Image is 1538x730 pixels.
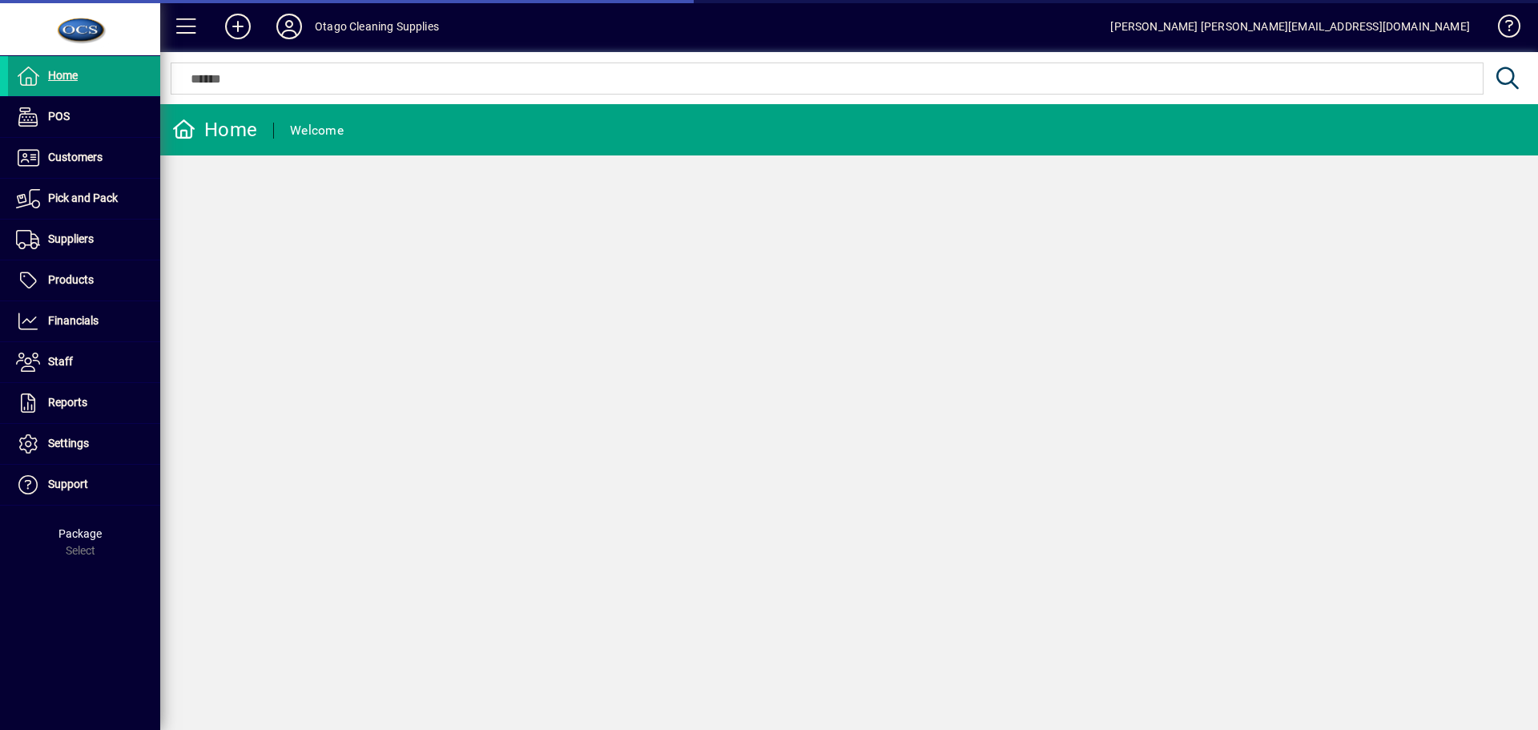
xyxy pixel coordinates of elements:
[48,478,88,490] span: Support
[48,192,118,204] span: Pick and Pack
[48,151,103,163] span: Customers
[48,69,78,82] span: Home
[48,314,99,327] span: Financials
[8,342,160,382] a: Staff
[172,117,257,143] div: Home
[48,396,87,409] span: Reports
[58,527,102,540] span: Package
[8,260,160,300] a: Products
[290,118,344,143] div: Welcome
[8,383,160,423] a: Reports
[48,273,94,286] span: Products
[212,12,264,41] button: Add
[264,12,315,41] button: Profile
[48,110,70,123] span: POS
[48,437,89,450] span: Settings
[1486,3,1518,55] a: Knowledge Base
[8,220,160,260] a: Suppliers
[8,138,160,178] a: Customers
[315,14,439,39] div: Otago Cleaning Supplies
[8,424,160,464] a: Settings
[48,355,73,368] span: Staff
[8,301,160,341] a: Financials
[8,465,160,505] a: Support
[8,97,160,137] a: POS
[48,232,94,245] span: Suppliers
[8,179,160,219] a: Pick and Pack
[1110,14,1470,39] div: [PERSON_NAME] [PERSON_NAME][EMAIL_ADDRESS][DOMAIN_NAME]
